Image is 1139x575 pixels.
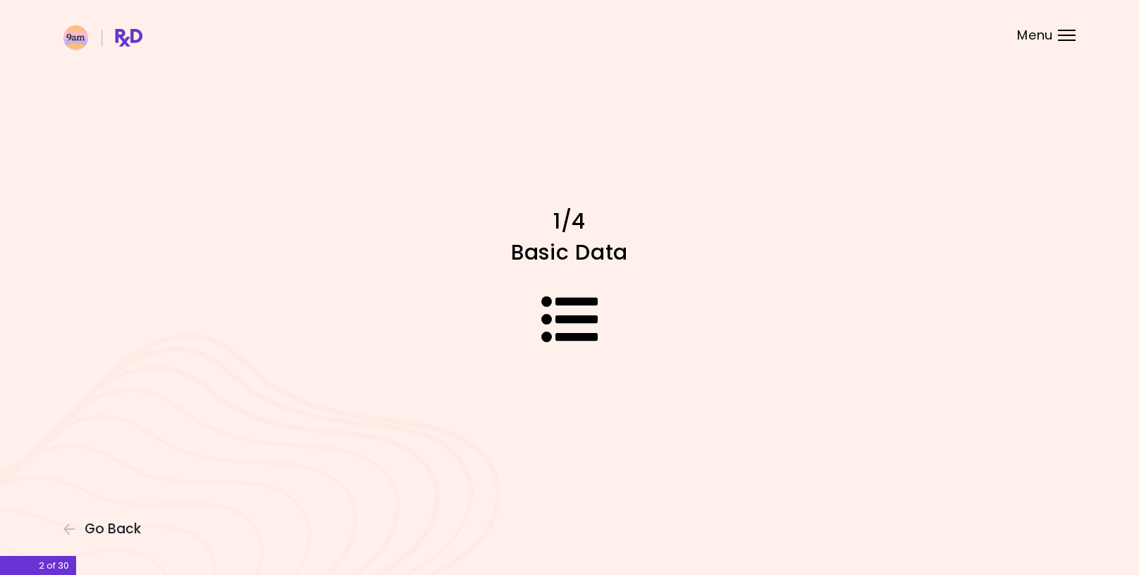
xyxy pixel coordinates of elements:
h1: 1/4 [323,207,816,235]
button: Go Back [63,521,148,537]
span: Go Back [85,521,141,537]
img: RxDiet [63,25,142,50]
h1: Basic Data [323,238,816,266]
span: Menu [1017,29,1053,42]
